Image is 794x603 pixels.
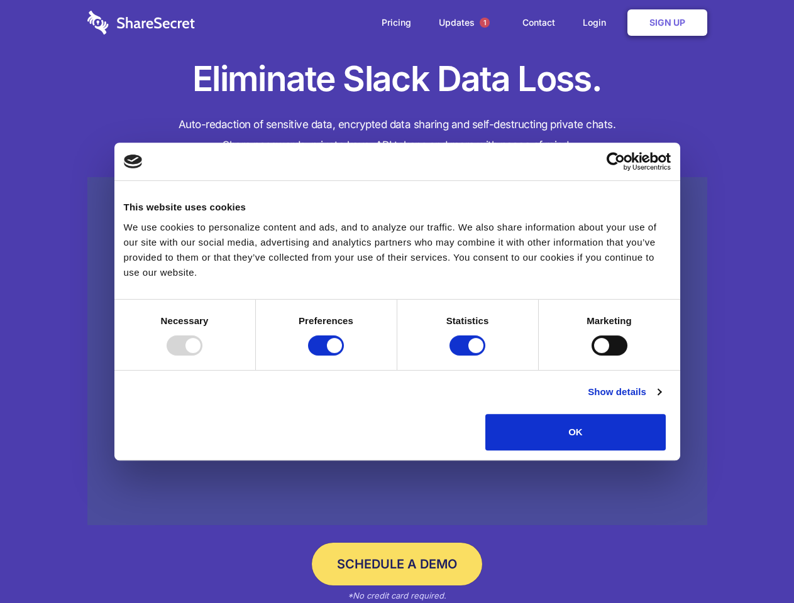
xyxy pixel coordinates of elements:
div: This website uses cookies [124,200,671,215]
img: logo-wordmark-white-trans-d4663122ce5f474addd5e946df7df03e33cb6a1c49d2221995e7729f52c070b2.svg [87,11,195,35]
h1: Eliminate Slack Data Loss. [87,57,707,102]
strong: Necessary [161,315,209,326]
span: 1 [480,18,490,28]
a: Show details [588,384,661,399]
strong: Statistics [446,315,489,326]
a: Wistia video thumbnail [87,177,707,526]
a: Sign Up [627,9,707,36]
img: logo [124,155,143,168]
a: Schedule a Demo [312,543,482,585]
button: OK [485,414,666,450]
h4: Auto-redaction of sensitive data, encrypted data sharing and self-destructing private chats. Shar... [87,114,707,156]
strong: Marketing [587,315,632,326]
a: Contact [510,3,568,42]
em: *No credit card required. [348,590,446,600]
a: Usercentrics Cookiebot - opens in a new window [561,152,671,171]
a: Login [570,3,625,42]
a: Pricing [369,3,424,42]
strong: Preferences [299,315,353,326]
div: We use cookies to personalize content and ads, and to analyze our traffic. We also share informat... [124,220,671,280]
